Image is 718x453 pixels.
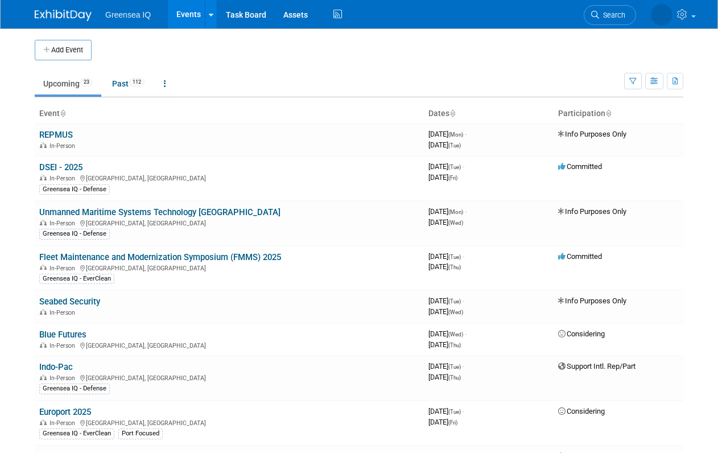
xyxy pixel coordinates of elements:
span: [DATE] [428,362,464,370]
span: [DATE] [428,307,463,316]
span: - [463,162,464,171]
span: - [463,362,464,370]
a: Sort by Event Name [60,109,65,118]
span: [DATE] [428,418,457,426]
th: Dates [424,104,554,123]
span: [DATE] [428,373,461,381]
span: Committed [558,162,602,171]
span: In-Person [49,220,79,227]
span: [DATE] [428,207,467,216]
div: Greensea IQ - EverClean [39,274,114,284]
span: - [463,252,464,261]
img: In-Person Event [40,419,47,425]
img: In-Person Event [40,309,47,315]
div: Greensea IQ - Defense [39,384,110,394]
span: - [465,330,467,338]
span: In-Person [49,142,79,150]
span: In-Person [49,374,79,382]
a: Fleet Maintenance and Modernization Symposium (FMMS) 2025 [39,252,281,262]
span: Greensea IQ [105,10,151,19]
span: Info Purposes Only [558,130,626,138]
span: (Tue) [448,409,461,415]
a: Past112 [104,73,153,94]
a: DSEI - 2025 [39,162,82,172]
span: (Tue) [448,298,461,304]
img: ExhibitDay [35,10,92,21]
img: In-Person Event [40,342,47,348]
span: In-Person [49,342,79,349]
span: (Mon) [448,131,463,138]
span: Considering [558,330,605,338]
span: [DATE] [428,407,464,415]
span: (Fri) [448,175,457,181]
a: Unmanned Maritime Systems Technology [GEOGRAPHIC_DATA] [39,207,280,217]
img: In-Person Event [40,175,47,180]
span: Search [599,11,625,19]
a: Sort by Participation Type [605,109,611,118]
a: Upcoming23 [35,73,101,94]
span: Info Purposes Only [558,296,626,305]
a: Blue Futures [39,330,86,340]
span: In-Person [49,419,79,427]
span: - [463,407,464,415]
span: [DATE] [428,173,457,182]
span: In-Person [49,175,79,182]
div: [GEOGRAPHIC_DATA], [GEOGRAPHIC_DATA] [39,263,419,272]
img: In-Person Event [40,265,47,270]
div: [GEOGRAPHIC_DATA], [GEOGRAPHIC_DATA] [39,218,419,227]
img: Dawn D'Angelillo [651,4,672,26]
span: (Wed) [448,309,463,315]
span: (Tue) [448,142,461,149]
button: Add Event [35,40,92,60]
a: Indo-Pac [39,362,73,372]
a: Search [584,5,636,25]
a: REPMUS [39,130,73,140]
span: Info Purposes Only [558,207,626,216]
span: [DATE] [428,218,463,226]
span: [DATE] [428,296,464,305]
span: Considering [558,407,605,415]
th: Participation [554,104,683,123]
div: [GEOGRAPHIC_DATA], [GEOGRAPHIC_DATA] [39,173,419,182]
span: - [463,296,464,305]
a: Sort by Start Date [449,109,455,118]
div: [GEOGRAPHIC_DATA], [GEOGRAPHIC_DATA] [39,340,419,349]
img: In-Person Event [40,142,47,148]
span: - [465,130,467,138]
span: (Tue) [448,254,461,260]
span: 23 [80,78,93,87]
img: In-Person Event [40,220,47,225]
div: [GEOGRAPHIC_DATA], [GEOGRAPHIC_DATA] [39,373,419,382]
span: In-Person [49,265,79,272]
span: [DATE] [428,130,467,138]
span: (Tue) [448,364,461,370]
span: (Thu) [448,264,461,270]
span: Committed [558,252,602,261]
span: Support Intl. Rep/Part [558,362,636,370]
th: Event [35,104,424,123]
div: Port Focused [118,429,163,439]
a: Seabed Security [39,296,100,307]
span: [DATE] [428,262,461,271]
a: Europort 2025 [39,407,91,417]
div: Greensea IQ - Defense [39,229,110,239]
span: (Mon) [448,209,463,215]
span: (Thu) [448,342,461,348]
span: (Fri) [448,419,457,426]
span: [DATE] [428,141,461,149]
img: In-Person Event [40,374,47,380]
span: In-Person [49,309,79,316]
span: (Tue) [448,164,461,170]
div: Greensea IQ - EverClean [39,429,114,439]
span: (Wed) [448,331,463,337]
div: Greensea IQ - Defense [39,184,110,195]
span: (Thu) [448,374,461,381]
span: (Wed) [448,220,463,226]
span: - [465,207,467,216]
span: [DATE] [428,340,461,349]
span: [DATE] [428,330,467,338]
span: [DATE] [428,252,464,261]
span: 112 [129,78,145,87]
div: [GEOGRAPHIC_DATA], [GEOGRAPHIC_DATA] [39,418,419,427]
span: [DATE] [428,162,464,171]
